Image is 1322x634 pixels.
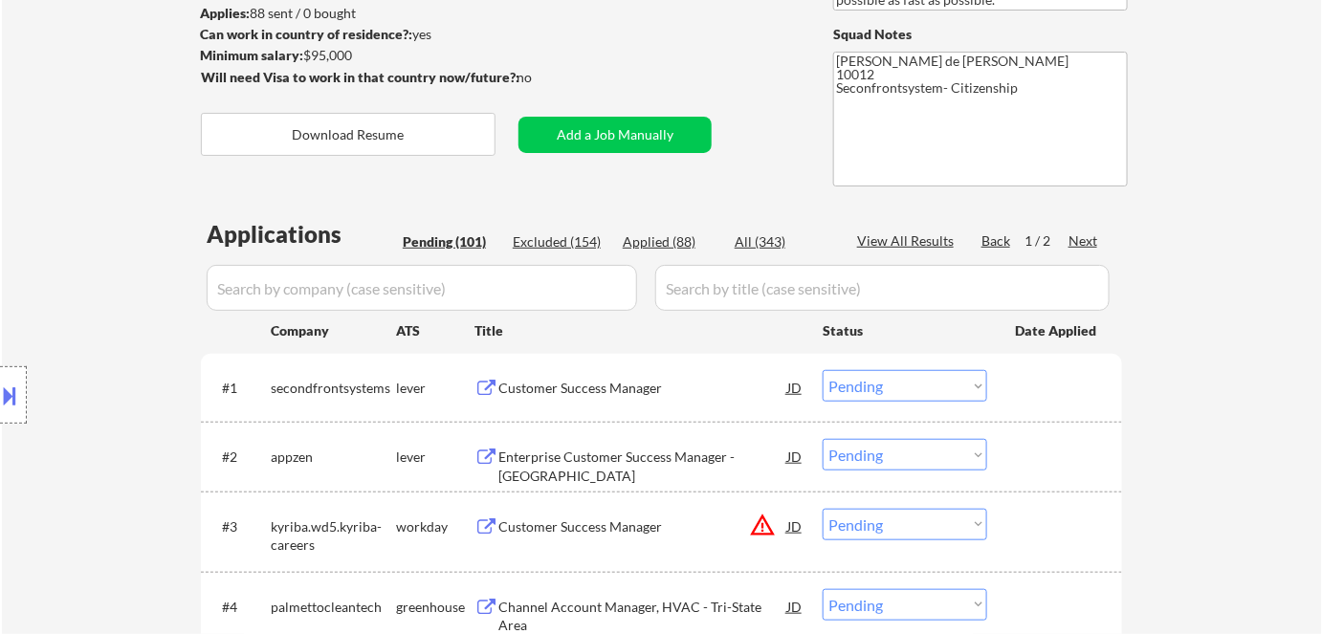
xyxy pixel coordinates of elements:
div: Date Applied [1015,321,1099,340]
div: Next [1069,231,1099,251]
button: Download Resume [201,113,496,156]
div: Customer Success Manager [498,517,787,536]
div: JD [785,589,804,623]
div: workday [396,517,474,536]
div: Customer Success Manager [498,379,787,398]
div: Status [823,313,987,347]
strong: Minimum salary: [200,47,303,63]
div: lever [396,448,474,467]
div: JD [785,509,804,543]
div: View All Results [857,231,959,251]
div: Squad Notes [833,25,1128,44]
div: lever [396,379,474,398]
button: warning_amber [749,512,776,538]
div: 1 / 2 [1025,231,1069,251]
input: Search by company (case sensitive) [207,265,637,311]
input: Search by title (case sensitive) [655,265,1110,311]
div: no [517,68,571,87]
div: Back [981,231,1012,251]
div: All (343) [735,232,830,251]
div: 88 sent / 0 bought [200,4,518,23]
div: greenhouse [396,598,474,617]
div: Applied (88) [623,232,718,251]
button: Add a Job Manually [518,117,712,153]
div: $95,000 [200,46,518,65]
div: JD [785,370,804,404]
div: ATS [396,321,474,340]
div: JD [785,439,804,473]
div: Pending (101) [403,232,498,251]
strong: Applies: [200,5,250,21]
div: Excluded (154) [513,232,608,251]
div: Title [474,321,804,340]
strong: Can work in country of residence?: [200,26,412,42]
div: yes [200,25,513,44]
strong: Will need Visa to work in that country now/future?: [201,69,519,85]
div: Enterprise Customer Success Manager - [GEOGRAPHIC_DATA] [498,448,787,485]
